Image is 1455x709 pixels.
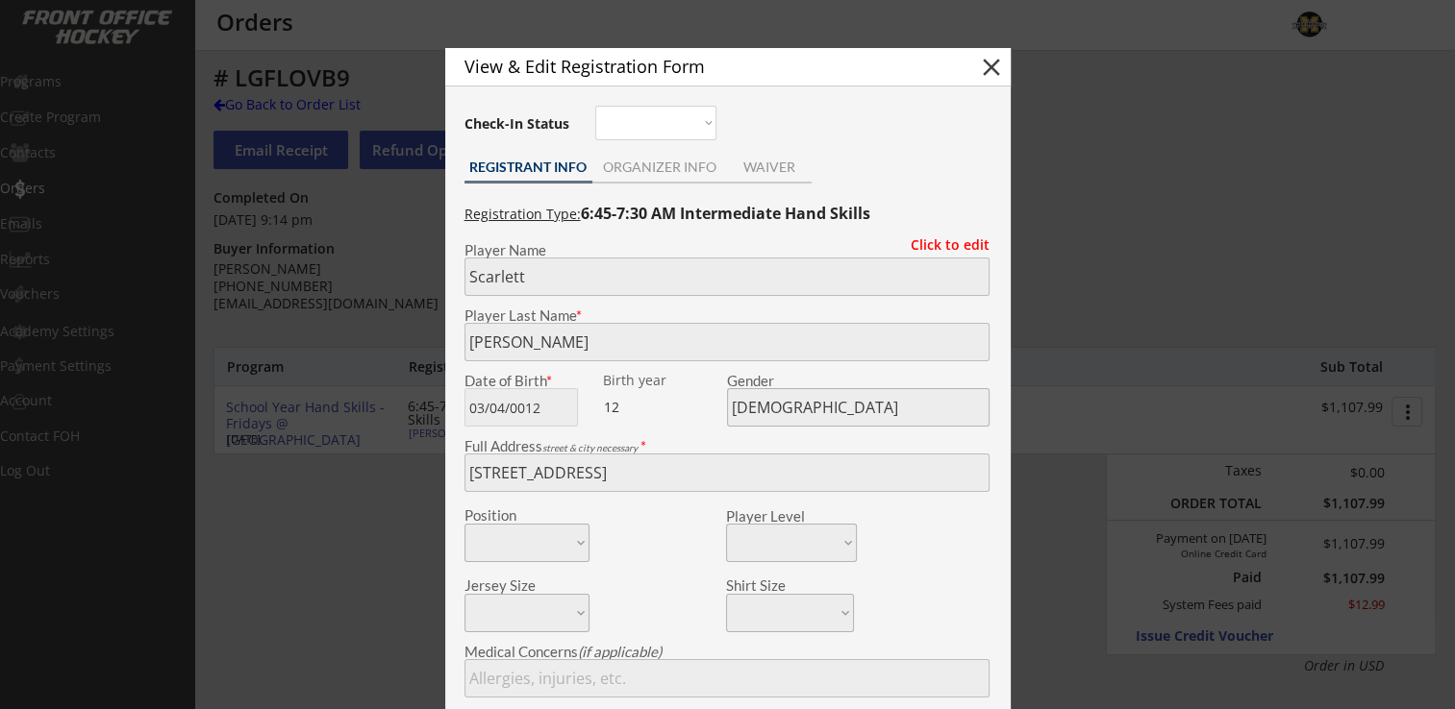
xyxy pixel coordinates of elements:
button: close [977,53,1006,82]
div: Medical Concerns [464,645,990,659]
div: Full Address [464,439,990,453]
div: Shirt Size [726,578,825,593]
div: Click to edit [896,238,990,252]
div: Gender [727,374,990,388]
input: Street, City, Province/State [464,453,990,492]
em: (if applicable) [578,643,662,660]
div: Date of Birth [464,374,590,388]
div: ORGANIZER INFO [592,160,728,174]
div: Check-In Status [464,117,573,131]
div: Position [464,508,564,523]
div: Jersey Size [464,578,564,593]
div: View & Edit Registration Form [464,58,943,75]
u: Registration Type: [464,205,581,223]
input: Allergies, injuries, etc. [464,659,990,697]
div: Player Level [726,509,857,524]
div: WAIVER [728,160,812,174]
div: 12 [604,398,724,417]
div: Player Last Name [464,308,990,323]
div: REGISTRANT INFO [464,160,592,174]
div: We are transitioning the system to collect and store date of birth instead of just birth year to ... [603,374,723,388]
div: Birth year [603,374,723,387]
em: street & city necessary [542,442,638,453]
strong: 6:45-7:30 AM Intermediate Hand Skills [581,203,870,224]
div: Player Name [464,243,990,257]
